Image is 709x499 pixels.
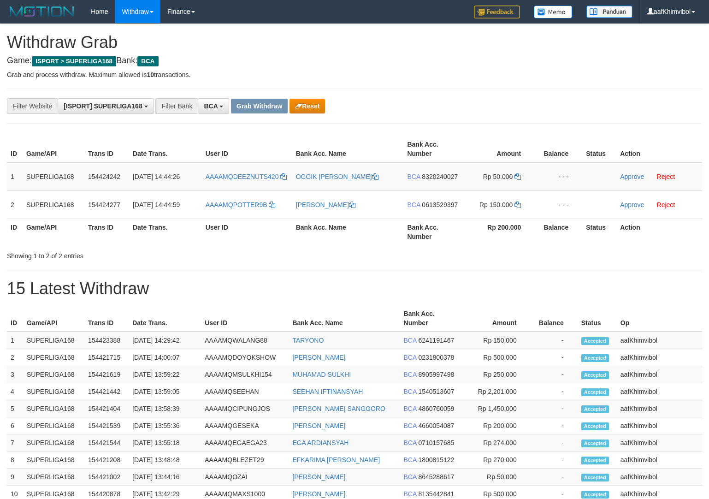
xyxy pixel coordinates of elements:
[7,70,702,79] p: Grab and process withdraw. Maximum allowed is transactions.
[581,388,609,396] span: Accepted
[404,371,417,378] span: BCA
[531,383,578,400] td: -
[617,469,702,486] td: aafKhimvibol
[460,434,531,451] td: Rp 274,000
[7,332,23,349] td: 1
[129,469,201,486] td: [DATE] 13:44:16
[617,366,702,383] td: aafKhimvibol
[617,434,702,451] td: aafKhimvibol
[463,136,535,162] th: Amount
[84,383,129,400] td: 154421442
[7,98,58,114] div: Filter Website
[23,469,84,486] td: SUPERLIGA168
[84,219,129,245] th: Trans ID
[460,400,531,417] td: Rp 1,450,000
[7,219,23,245] th: ID
[581,371,609,379] span: Accepted
[155,98,198,114] div: Filter Bank
[418,354,454,361] span: Copy 0231800378 to clipboard
[84,417,129,434] td: 154421539
[617,305,702,332] th: Op
[418,473,454,481] span: Copy 8645288617 to clipboard
[292,490,345,498] a: [PERSON_NAME]
[581,354,609,362] span: Accepted
[474,6,520,18] img: Feedback.jpg
[7,162,23,191] td: 1
[7,33,702,52] h1: Withdraw Grab
[586,6,632,18] img: panduan.png
[129,417,201,434] td: [DATE] 13:55:36
[617,349,702,366] td: aafKhimvibol
[84,400,129,417] td: 154421404
[201,434,289,451] td: AAAAMQEGAEGA23
[23,162,84,191] td: SUPERLIGA168
[292,219,404,245] th: Bank Acc. Name
[460,383,531,400] td: Rp 2,201,000
[404,490,417,498] span: BCA
[84,366,129,383] td: 154421619
[201,332,289,349] td: AAAAMQWALANG88
[129,400,201,417] td: [DATE] 13:58:39
[201,417,289,434] td: AAAAMQGESEKA
[581,422,609,430] span: Accepted
[206,201,276,208] a: AAAAMQPOTTER9B
[7,400,23,417] td: 5
[292,473,345,481] a: [PERSON_NAME]
[534,6,573,18] img: Button%20Memo.svg
[7,417,23,434] td: 6
[58,98,154,114] button: [ISPORT] SUPERLIGA168
[201,305,289,332] th: User ID
[7,136,23,162] th: ID
[535,136,582,162] th: Balance
[292,422,345,429] a: [PERSON_NAME]
[129,383,201,400] td: [DATE] 13:59:05
[201,383,289,400] td: AAAAMQSEEHAN
[7,349,23,366] td: 2
[483,173,513,180] span: Rp 50.000
[201,451,289,469] td: AAAAMQBLEZET29
[460,366,531,383] td: Rp 250,000
[418,439,454,446] span: Copy 0710157685 to clipboard
[292,371,351,378] a: MUHAMAD SULKHI
[202,219,292,245] th: User ID
[514,173,521,180] a: Copy 50000 to clipboard
[581,440,609,447] span: Accepted
[147,71,154,78] strong: 10
[581,405,609,413] span: Accepted
[296,201,355,208] a: [PERSON_NAME]
[23,332,84,349] td: SUPERLIGA168
[617,417,702,434] td: aafKhimvibol
[88,173,120,180] span: 154424242
[292,456,380,463] a: EFKARIMA [PERSON_NAME]
[133,173,180,180] span: [DATE] 14:44:26
[129,349,201,366] td: [DATE] 14:00:07
[531,400,578,417] td: -
[531,349,578,366] td: -
[84,349,129,366] td: 154421715
[531,417,578,434] td: -
[531,305,578,332] th: Balance
[292,136,404,162] th: Bank Acc. Name
[23,349,84,366] td: SUPERLIGA168
[32,56,116,66] span: ISPORT > SUPERLIGA168
[422,173,458,180] span: Copy 8320240027 to clipboard
[617,400,702,417] td: aafKhimvibol
[7,56,702,65] h4: Game: Bank:
[84,305,129,332] th: Trans ID
[129,451,201,469] td: [DATE] 13:48:48
[64,102,142,110] span: [ISPORT] SUPERLIGA168
[23,136,84,162] th: Game/API
[231,99,288,113] button: Grab Withdraw
[202,136,292,162] th: User ID
[418,490,454,498] span: Copy 8135442841 to clipboard
[418,388,454,395] span: Copy 1540513607 to clipboard
[201,349,289,366] td: AAAAMQDOYOKSHOW
[7,469,23,486] td: 9
[206,173,287,180] a: AAAAMQDEEZNUTS420
[620,173,644,180] a: Approve
[292,337,324,344] a: TARYONO
[84,469,129,486] td: 154421002
[404,473,417,481] span: BCA
[201,400,289,417] td: AAAAMQCIPUNGJOS
[422,201,458,208] span: Copy 0613529397 to clipboard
